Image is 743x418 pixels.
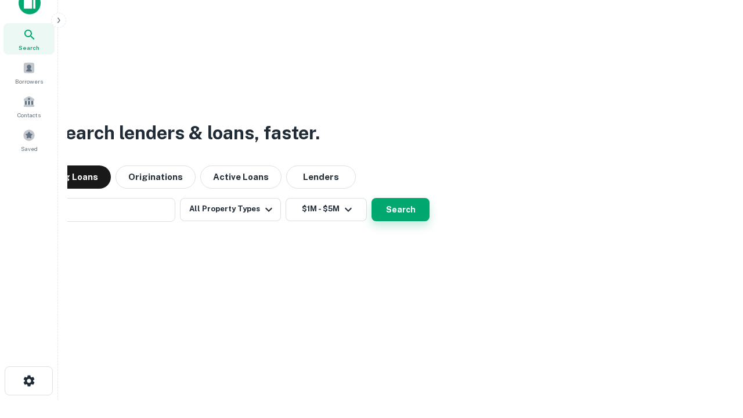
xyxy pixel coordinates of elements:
[3,23,55,55] a: Search
[21,144,38,153] span: Saved
[286,165,356,189] button: Lenders
[15,77,43,86] span: Borrowers
[286,198,367,221] button: $1M - $5M
[53,119,320,147] h3: Search lenders & loans, faster.
[17,110,41,120] span: Contacts
[116,165,196,189] button: Originations
[371,198,430,221] button: Search
[19,43,39,52] span: Search
[3,124,55,156] a: Saved
[200,165,282,189] button: Active Loans
[3,57,55,88] a: Borrowers
[180,198,281,221] button: All Property Types
[685,288,743,344] iframe: Chat Widget
[3,91,55,122] a: Contacts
